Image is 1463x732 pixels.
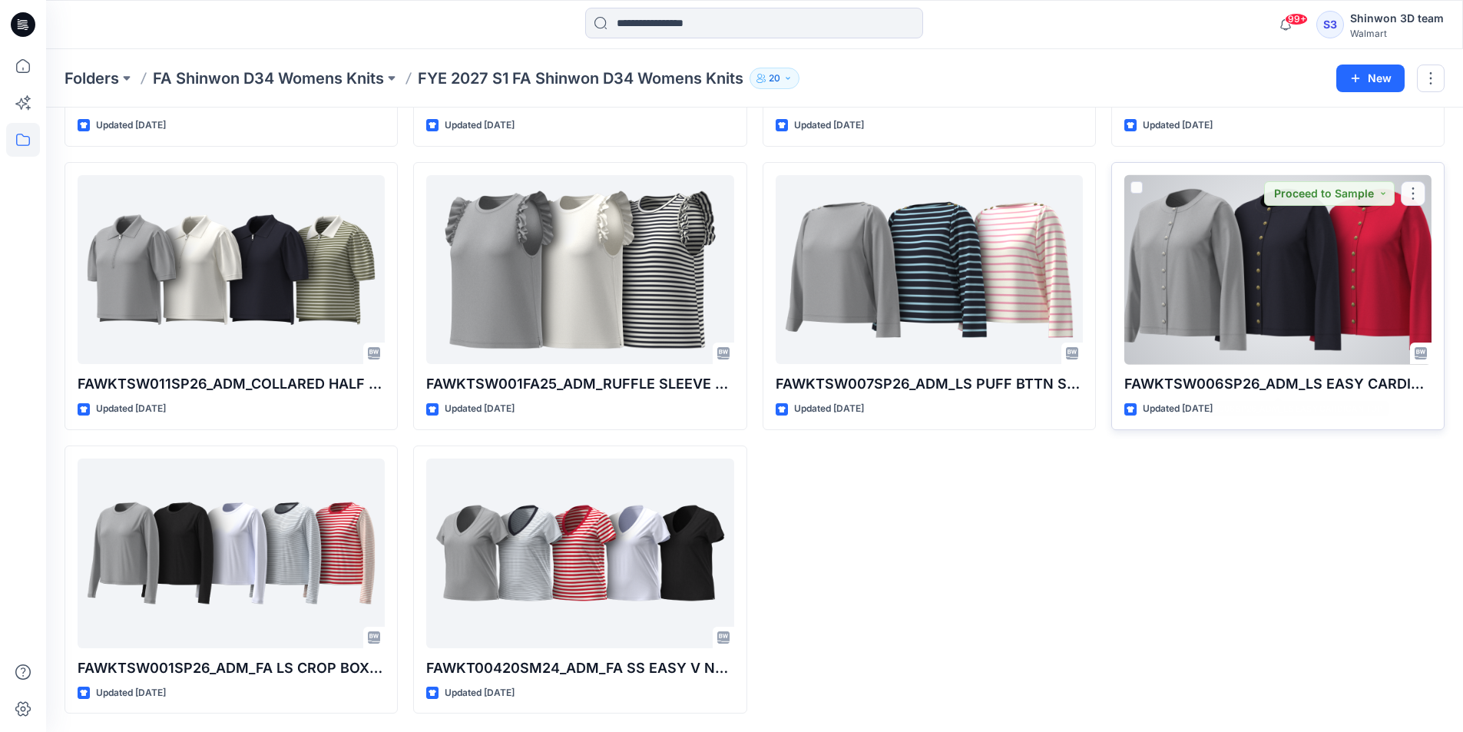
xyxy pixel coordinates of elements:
a: FAWKT00420SM24_ADM_FA SS EASY V NECK TEE [426,459,733,648]
p: FAWKTSW007SP26_ADM_LS PUFF BTTN SHLDR TOP [776,373,1083,395]
a: FAWKTSW001FA25_ADM_RUFFLE SLEEVE TANK [426,175,733,365]
a: FAWKTSW006SP26_ADM_LS EASY CARDIGAN TOP [1124,175,1432,365]
div: Shinwon 3D team [1350,9,1444,28]
p: FAWKTSW001SP26_ADM_FA LS CROP BOX TEE [78,657,385,679]
p: FAWKT00420SM24_ADM_FA SS EASY V NECK TEE [426,657,733,679]
p: Updated [DATE] [1143,118,1213,134]
a: Folders [65,68,119,89]
span: 99+ [1285,13,1308,25]
p: FAWKTSW006SP26_ADM_LS EASY CARDIGAN TOP [1124,373,1432,395]
p: Updated [DATE] [445,118,515,134]
p: Updated [DATE] [96,685,166,701]
p: Updated [DATE] [1143,401,1213,417]
p: Updated [DATE] [96,118,166,134]
p: FYE 2027 S1 FA Shinwon D34 Womens Knits [418,68,743,89]
a: FA Shinwon D34 Womens Knits [153,68,384,89]
p: FAWKTSW011SP26_ADM_COLLARED HALF ZIP TOP [78,373,385,395]
p: FAWKTSW001FA25_ADM_RUFFLE SLEEVE TANK [426,373,733,395]
p: Updated [DATE] [794,401,864,417]
div: Walmart [1350,28,1444,39]
button: 20 [750,68,799,89]
p: Updated [DATE] [96,401,166,417]
a: FAWKTSW007SP26_ADM_LS PUFF BTTN SHLDR TOP [776,175,1083,365]
p: Updated [DATE] [445,401,515,417]
p: Updated [DATE] [445,685,515,701]
div: S3 [1316,11,1344,38]
button: New [1336,65,1405,92]
p: Updated [DATE] [794,118,864,134]
a: FAWKTSW001SP26_ADM_FA LS CROP BOX TEE [78,459,385,648]
p: 20 [769,70,780,87]
a: FAWKTSW011SP26_ADM_COLLARED HALF ZIP TOP [78,175,385,365]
